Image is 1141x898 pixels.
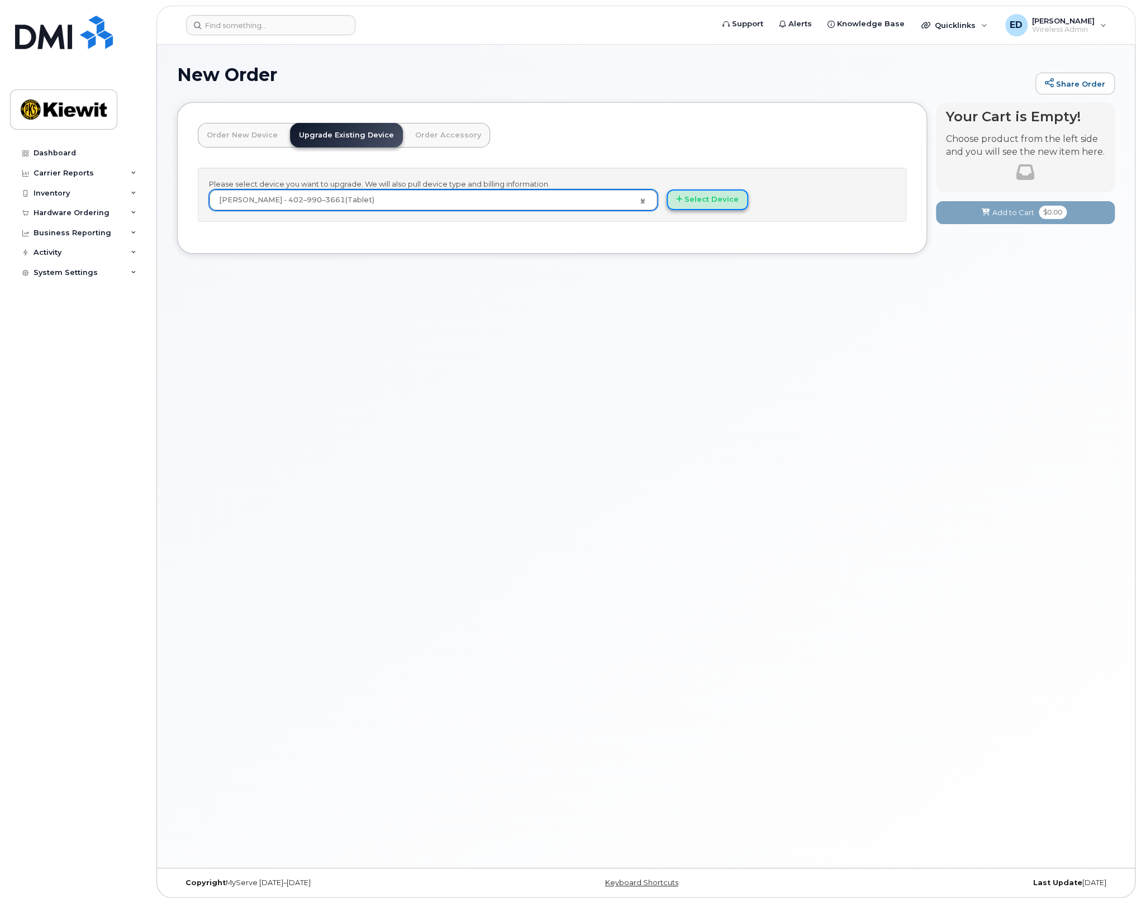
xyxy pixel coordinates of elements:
[177,878,489,887] div: MyServe [DATE]–[DATE]
[992,207,1034,218] span: Add to Cart
[1035,73,1115,95] a: Share Order
[210,190,657,210] a: [PERSON_NAME] - 402–990–3661(Tablet)
[802,878,1115,887] div: [DATE]
[1039,206,1067,219] span: $0.00
[946,133,1105,159] p: Choose product from the left side and you will see the new item here.
[219,196,374,204] span: [PERSON_NAME] - 402–990–3661
[290,123,403,148] a: Upgrade Existing Device
[1033,878,1082,887] strong: Last Update
[1092,849,1133,890] iframe: Messenger Launcher
[177,65,1030,84] h1: New Order
[186,878,226,887] strong: Copyright
[198,123,287,148] a: Order New Device
[406,123,490,148] a: Order Accessory
[936,201,1115,224] button: Add to Cart $0.00
[667,189,748,210] button: Select Device
[946,109,1105,124] h4: Your Cart is Empty!
[198,168,906,222] div: Please select device you want to upgrade. We will also pull device type and billing information.
[605,878,678,887] a: Keyboard Shortcuts
[345,196,374,204] span: (Tablet)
